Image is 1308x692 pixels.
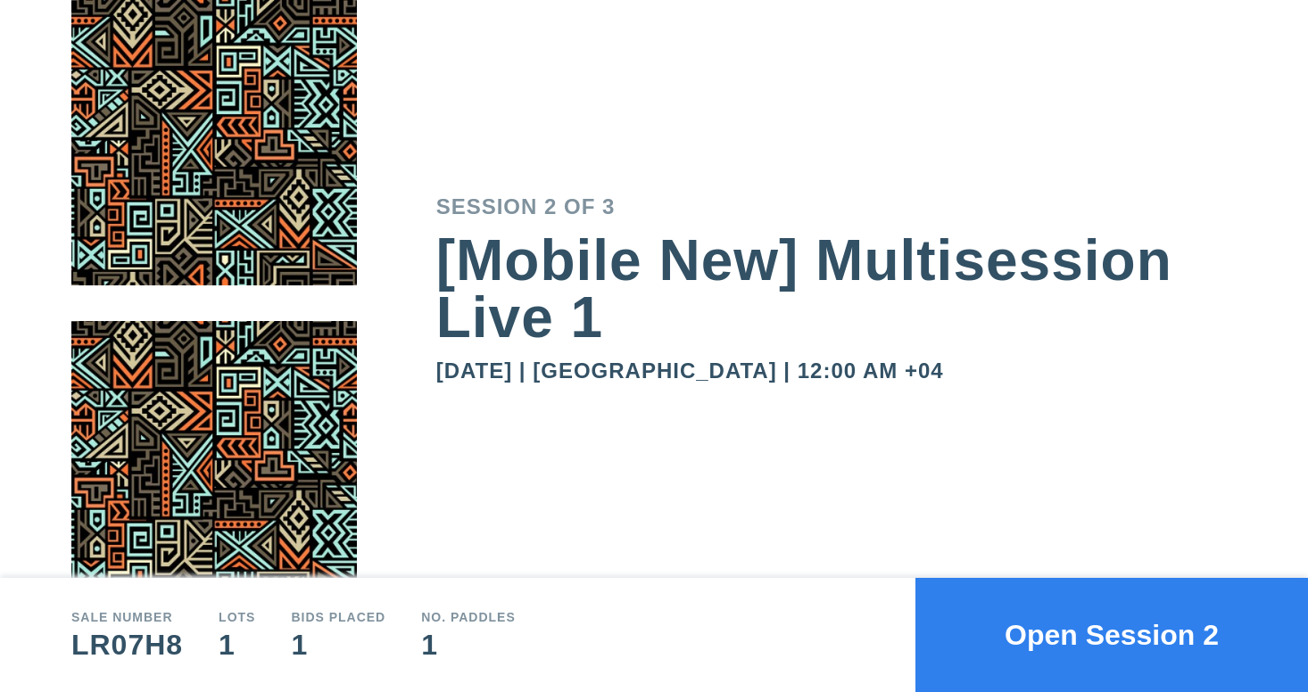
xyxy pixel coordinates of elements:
div: No. Paddles [421,611,516,623]
div: [DATE] | [GEOGRAPHIC_DATA] | 12:00 AM +04 [436,360,1237,382]
div: [Mobile New] Multisession Live 1 [436,232,1237,346]
div: 1 [219,630,255,659]
div: 1 [291,630,385,659]
div: 1 [421,630,516,659]
div: Bids Placed [291,611,385,623]
div: Sale number [71,611,183,623]
div: Session 2 of 3 [436,196,1237,218]
button: Open Session 2 [915,578,1308,692]
div: Lots [219,611,255,623]
div: LR07H8 [71,630,183,659]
